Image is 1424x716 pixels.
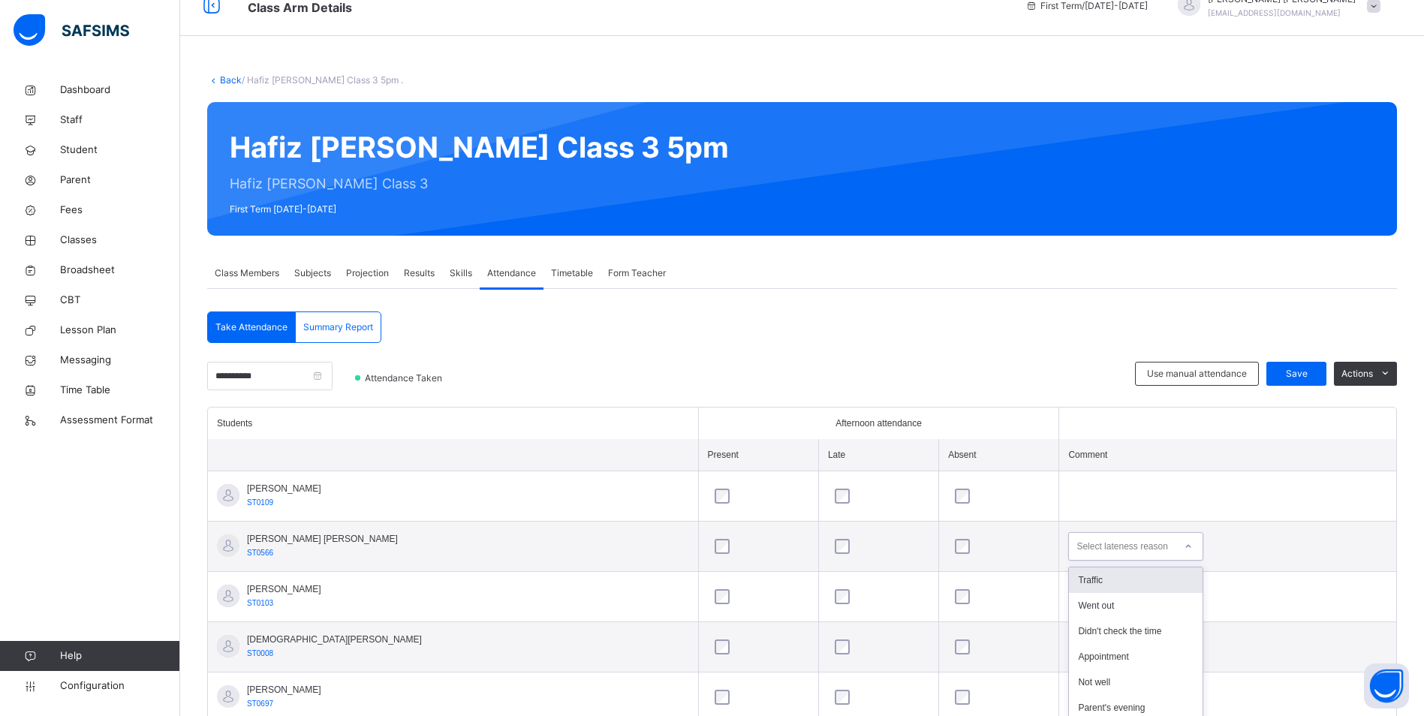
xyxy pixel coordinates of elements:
span: [PERSON_NAME] [247,582,321,596]
span: Lesson Plan [60,323,180,338]
span: Actions [1341,367,1373,381]
th: Comment [1059,439,1396,471]
span: Attendance [487,266,536,280]
span: Afternoon attendance [835,417,922,430]
span: Fees [60,203,180,218]
span: Classes [60,233,180,248]
span: ST0103 [247,599,273,607]
span: [EMAIL_ADDRESS][DOMAIN_NAME] [1208,8,1341,17]
span: Use manual attendance [1147,367,1247,381]
th: Absent [939,439,1059,471]
div: Select lateness reason [1076,532,1167,561]
span: Messaging [60,353,180,368]
div: Traffic [1069,567,1203,593]
span: ST0566 [247,549,273,557]
div: Went out [1069,593,1203,618]
img: safsims [14,14,129,46]
span: Attendance Taken [363,372,447,385]
a: Back [220,74,242,86]
span: Summary Report [303,320,373,334]
span: [PERSON_NAME] [247,683,321,696]
span: / Hafiz [PERSON_NAME] Class 3 5pm . [242,74,403,86]
span: ST0008 [247,649,273,657]
span: Results [404,266,435,280]
span: Projection [346,266,389,280]
span: Subjects [294,266,331,280]
th: Present [698,439,818,471]
span: Save [1278,367,1315,381]
span: [PERSON_NAME] [PERSON_NAME] [247,532,398,546]
span: Form Teacher [608,266,666,280]
button: Open asap [1364,663,1409,708]
span: Staff [60,113,180,128]
span: Broadsheet [60,263,180,278]
span: Timetable [551,266,593,280]
span: ST0109 [247,498,273,507]
span: [PERSON_NAME] [247,482,321,495]
span: Dashboard [60,83,180,98]
span: Parent [60,173,180,188]
span: Configuration [60,678,179,693]
span: Student [60,143,180,158]
span: Class Members [215,266,279,280]
span: Skills [450,266,472,280]
div: Appointment [1069,644,1203,669]
span: Time Table [60,383,180,398]
div: Didn't check the time [1069,618,1203,644]
th: Students [208,408,698,439]
span: [DEMOGRAPHIC_DATA][PERSON_NAME] [247,633,422,646]
span: ST0697 [247,699,273,708]
div: Not well [1069,669,1203,695]
span: Take Attendance [215,320,288,334]
span: Assessment Format [60,413,180,428]
th: Late [818,439,938,471]
span: CBT [60,293,180,308]
span: Help [60,648,179,663]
